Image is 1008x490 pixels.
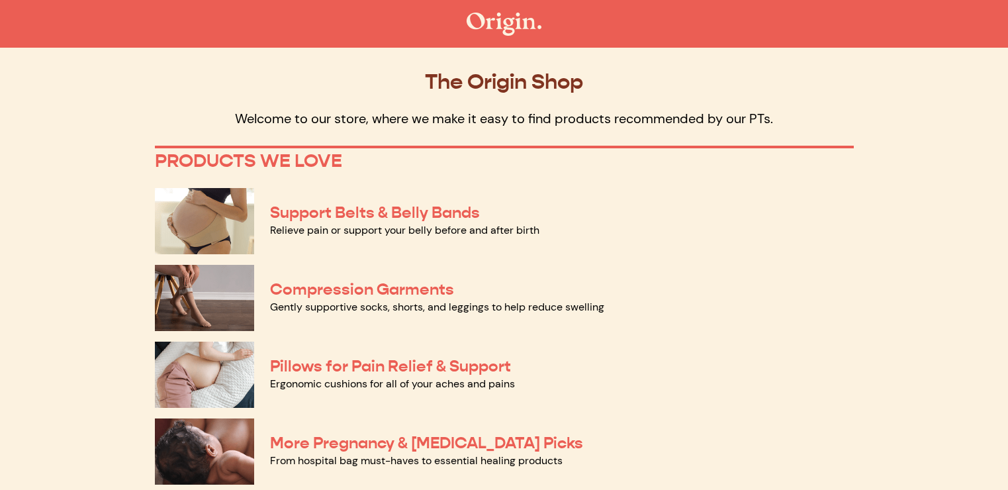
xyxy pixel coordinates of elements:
[155,69,854,94] p: The Origin Shop
[270,279,454,299] a: Compression Garments
[270,300,604,314] a: Gently supportive socks, shorts, and leggings to help reduce swelling
[155,418,254,485] img: More Pregnancy & Postpartum Picks
[155,188,254,254] img: Support Belts & Belly Bands
[270,433,583,453] a: More Pregnancy & [MEDICAL_DATA] Picks
[270,203,480,222] a: Support Belts & Belly Bands
[467,13,541,36] img: The Origin Shop
[270,377,515,391] a: Ergonomic cushions for all of your aches and pains
[155,150,854,172] p: PRODUCTS WE LOVE
[270,454,563,467] a: From hospital bag must-haves to essential healing products
[270,356,511,376] a: Pillows for Pain Relief & Support
[155,342,254,408] img: Pillows for Pain Relief & Support
[155,110,854,127] p: Welcome to our store, where we make it easy to find products recommended by our PTs.
[270,223,539,237] a: Relieve pain or support your belly before and after birth
[155,265,254,331] img: Compression Garments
